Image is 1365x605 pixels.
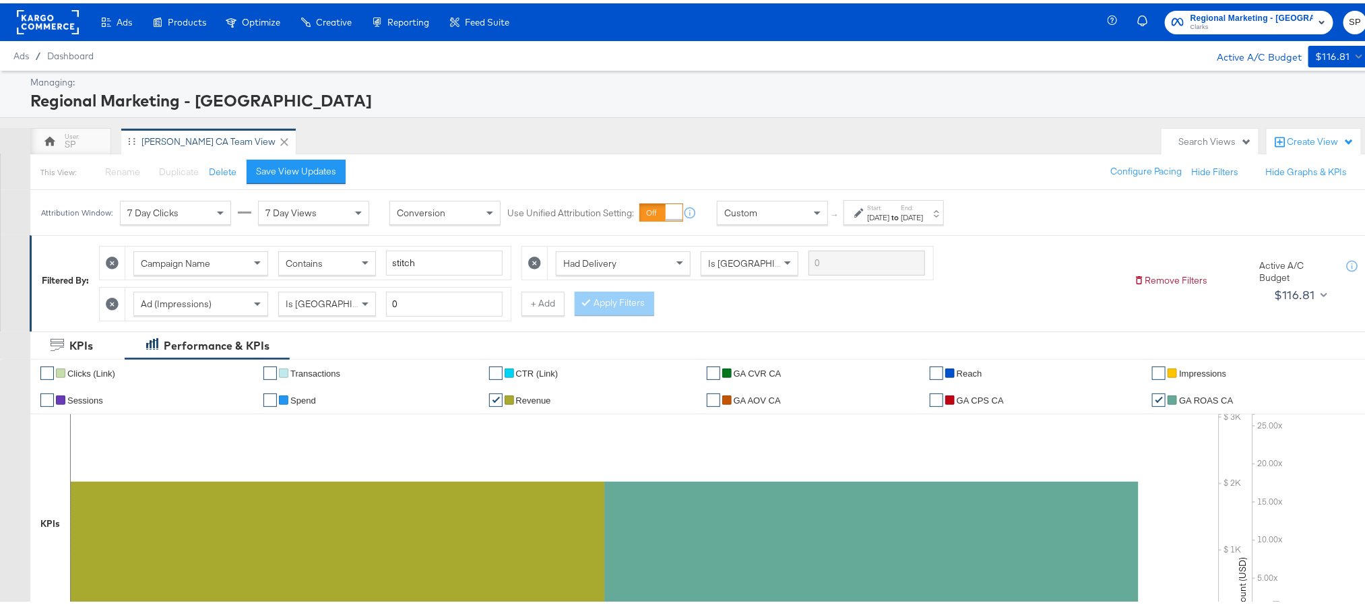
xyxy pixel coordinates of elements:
div: [DATE] [867,209,889,220]
input: Enter a search term [808,247,925,272]
div: This View: [40,164,76,174]
button: Regional Marketing - [GEOGRAPHIC_DATA]Clarks [1165,7,1333,31]
a: ✔ [707,363,720,377]
span: Clarks [1191,19,1313,30]
button: Hide Graphs & KPIs [1265,162,1347,175]
a: ✔ [707,390,720,404]
span: Spend [290,392,316,402]
span: Ads [117,13,132,24]
div: Drag to reorder tab [128,134,135,141]
span: GA AOV CA [734,392,781,402]
span: Is [GEOGRAPHIC_DATA] [286,294,389,307]
span: GA ROAS CA [1179,392,1233,402]
a: ✔ [930,390,943,404]
span: Custom [724,203,757,216]
div: Active A/C Budget [1203,42,1302,63]
span: Feed Suite [465,13,509,24]
span: Duplicate [159,162,199,174]
input: Enter a number [386,288,503,313]
span: Contains [286,254,323,266]
span: 7 Day Views [265,203,317,216]
span: Sessions [67,392,103,402]
a: ✔ [930,363,943,377]
div: Performance & KPIs [164,335,269,350]
button: Delete [209,162,236,175]
span: Reach [957,365,982,375]
a: ✔ [263,390,277,404]
div: Active A/C Budget [1259,256,1333,281]
div: Save View Updates [256,162,336,174]
div: Create View [1287,132,1354,146]
span: Ad (Impressions) [141,294,212,307]
span: SP [1349,11,1362,27]
span: GA CPS CA [957,392,1004,402]
span: Conversion [397,203,445,216]
span: Campaign Name [141,254,210,266]
a: ✔ [40,363,54,377]
div: KPIs [40,514,60,527]
span: ↑ [829,210,842,214]
span: Had Delivery [563,254,616,266]
div: Managing: [30,73,1364,86]
span: Revenue [516,392,551,402]
strong: to [889,209,901,219]
span: Is [GEOGRAPHIC_DATA] [708,254,811,266]
span: Transactions [290,365,340,375]
button: Save View Updates [247,156,346,181]
div: Search Views [1178,132,1252,145]
div: Filtered By: [42,271,89,284]
span: / [29,47,47,58]
span: Clicks (Link) [67,365,115,375]
div: Attribution Window: [40,205,113,214]
button: Hide Filters [1191,162,1238,175]
a: ✔ [489,390,503,404]
span: 7 Day Clicks [127,203,179,216]
span: Reporting [387,13,429,24]
span: Products [168,13,206,24]
div: KPIs [69,335,93,350]
label: Use Unified Attribution Setting: [507,203,634,216]
label: End: [901,200,923,209]
span: Rename [105,162,140,174]
span: GA CVR CA [734,365,782,375]
button: Remove Filters [1134,271,1207,284]
button: Configure Pacing [1101,156,1191,181]
a: ✔ [263,363,277,377]
button: $116.81 [1269,281,1331,302]
a: ✔ [1152,390,1166,404]
a: ✔ [1152,363,1166,377]
a: ✔ [40,390,54,404]
label: Start: [867,200,889,209]
div: $116.81 [1274,282,1315,302]
div: Regional Marketing - [GEOGRAPHIC_DATA] [30,86,1364,108]
a: Dashboard [47,47,94,58]
button: + Add [521,288,565,313]
div: SP [65,135,76,148]
span: CTR (Link) [516,365,559,375]
div: $116.81 [1315,45,1350,62]
span: Optimize [242,13,280,24]
span: Impressions [1179,365,1226,375]
a: ✔ [489,363,503,377]
input: Enter a search term [386,247,503,272]
span: Creative [316,13,352,24]
div: [DATE] [901,209,923,220]
span: Regional Marketing - [GEOGRAPHIC_DATA] [1191,8,1313,22]
span: Ads [13,47,29,58]
div: [PERSON_NAME] CA Team View [141,132,276,145]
